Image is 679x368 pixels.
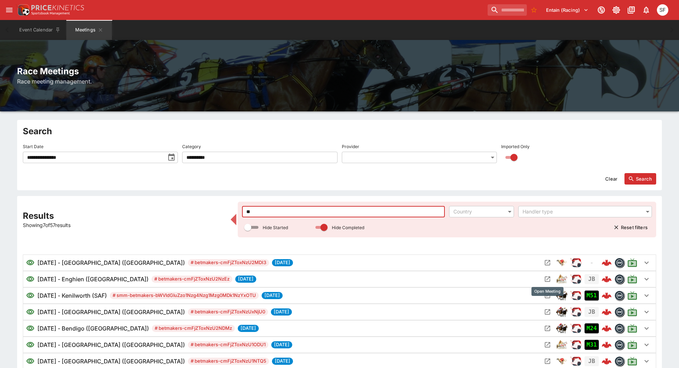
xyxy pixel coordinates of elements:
[37,357,185,366] h6: [DATE] - [GEOGRAPHIC_DATA] ([GEOGRAPHIC_DATA])
[26,275,35,283] svg: Visible
[570,356,582,367] img: racing.png
[453,208,503,215] div: Country
[602,323,612,333] img: logo-cerberus--red.svg
[602,274,612,284] img: logo-cerberus--red.svg
[614,291,624,301] div: betmakers
[556,323,567,334] img: horse_racing.png
[585,291,599,301] div: Imported to Jetbet as UNCONFIRMED
[37,308,185,316] h6: [DATE] - [GEOGRAPHIC_DATA] ([GEOGRAPHIC_DATA])
[26,324,35,333] svg: Visible
[152,325,235,332] span: # betmakers-cmFjZToxNzU2NDMz
[3,4,16,16] button: open drawer
[570,290,582,301] img: racing.png
[570,339,582,351] div: ParallelRacing Handler
[556,257,567,268] div: greyhound_racing
[614,356,624,366] div: betmakers
[614,258,624,268] div: betmakers
[37,324,149,333] h6: [DATE] - Bendigo ([GEOGRAPHIC_DATA])
[640,4,653,16] button: Notifications
[37,341,185,349] h6: [DATE] - [GEOGRAPHIC_DATA] ([GEOGRAPHIC_DATA])
[570,323,582,334] div: ParallelRacing Handler
[614,274,624,284] div: betmakers
[627,258,637,268] svg: Live
[585,340,599,350] div: Imported to Jetbet as UNCONFIRMED
[37,275,149,283] h6: [DATE] - Enghien ([GEOGRAPHIC_DATA])
[542,339,553,351] button: Open Meeting
[609,222,652,233] button: Reset filters
[16,3,30,17] img: PriceKinetics Logo
[271,341,292,348] span: [DATE]
[570,257,582,268] img: racing.png
[627,323,637,333] svg: Live
[627,307,637,317] svg: Live
[23,143,43,150] p: Start Date
[624,173,656,185] button: Search
[488,4,527,16] input: search
[556,257,567,268] img: greyhound_racing.png
[615,274,624,284] img: betmakers.png
[570,257,582,268] div: ParallelRacing Handler
[528,4,540,16] button: No Bookmarks
[17,77,662,86] h6: Race meeting management.
[31,5,84,10] img: PriceKinetics
[542,356,553,367] button: Open Meeting
[615,291,624,300] img: betmakers.png
[570,323,582,334] img: racing.png
[601,173,622,185] button: Clear
[272,358,293,365] span: [DATE]
[627,291,637,301] svg: Live
[614,307,624,317] div: betmakers
[542,273,553,285] button: Open Meeting
[602,258,612,268] img: logo-cerberus--red.svg
[15,20,65,40] button: Event Calendar
[271,308,292,316] span: [DATE]
[556,356,567,367] div: greyhound_racing
[556,323,567,334] div: horse_racing
[585,323,599,333] div: Imported to Jetbet as UNCONFIRMED
[523,208,641,215] div: Handler type
[542,4,593,16] button: Select Tenant
[570,290,582,301] div: ParallelRacing Handler
[585,307,599,317] div: Jetbet not yet mapped
[542,323,553,334] button: Open Meeting
[615,357,624,366] img: betmakers.png
[614,323,624,333] div: betmakers
[26,341,35,349] svg: Visible
[23,210,226,221] h2: Results
[657,4,668,16] div: Sugaluopea Filipaina
[615,340,624,349] img: betmakers.png
[37,258,185,267] h6: [DATE] - [GEOGRAPHIC_DATA] ([GEOGRAPHIC_DATA])
[26,308,35,316] svg: Visible
[66,20,112,40] button: Meetings
[272,259,293,266] span: [DATE]
[614,340,624,350] div: betmakers
[542,257,553,268] button: Open Meeting
[602,340,612,350] img: logo-cerberus--red.svg
[602,291,612,301] img: logo-cerberus--red.svg
[556,273,567,285] div: harness_racing
[262,292,283,299] span: [DATE]
[23,221,226,229] p: Showing 7 of 57 results
[556,273,567,285] img: harness_racing.png
[332,225,364,231] p: Hide Completed
[263,225,288,231] p: Hide Started
[23,126,656,137] h2: Search
[31,12,70,15] img: Sportsbook Management
[615,258,624,267] img: betmakers.png
[610,4,623,16] button: Toggle light/dark mode
[165,151,178,164] button: toggle date time picker
[570,306,582,318] img: racing.png
[37,291,107,300] h6: [DATE] - Kenilworth (SAF)
[342,143,359,150] p: Provider
[556,356,567,367] img: greyhound_racing.png
[570,356,582,367] div: ParallelRacing Handler
[235,276,256,283] span: [DATE]
[556,339,567,351] div: harness_racing
[627,356,637,366] svg: Live
[26,357,35,366] svg: Visible
[602,307,612,317] img: logo-cerberus--red.svg
[26,291,35,300] svg: Visible
[585,258,599,268] div: No Jetbet
[556,306,567,318] img: horse_racing.png
[627,274,637,284] svg: Live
